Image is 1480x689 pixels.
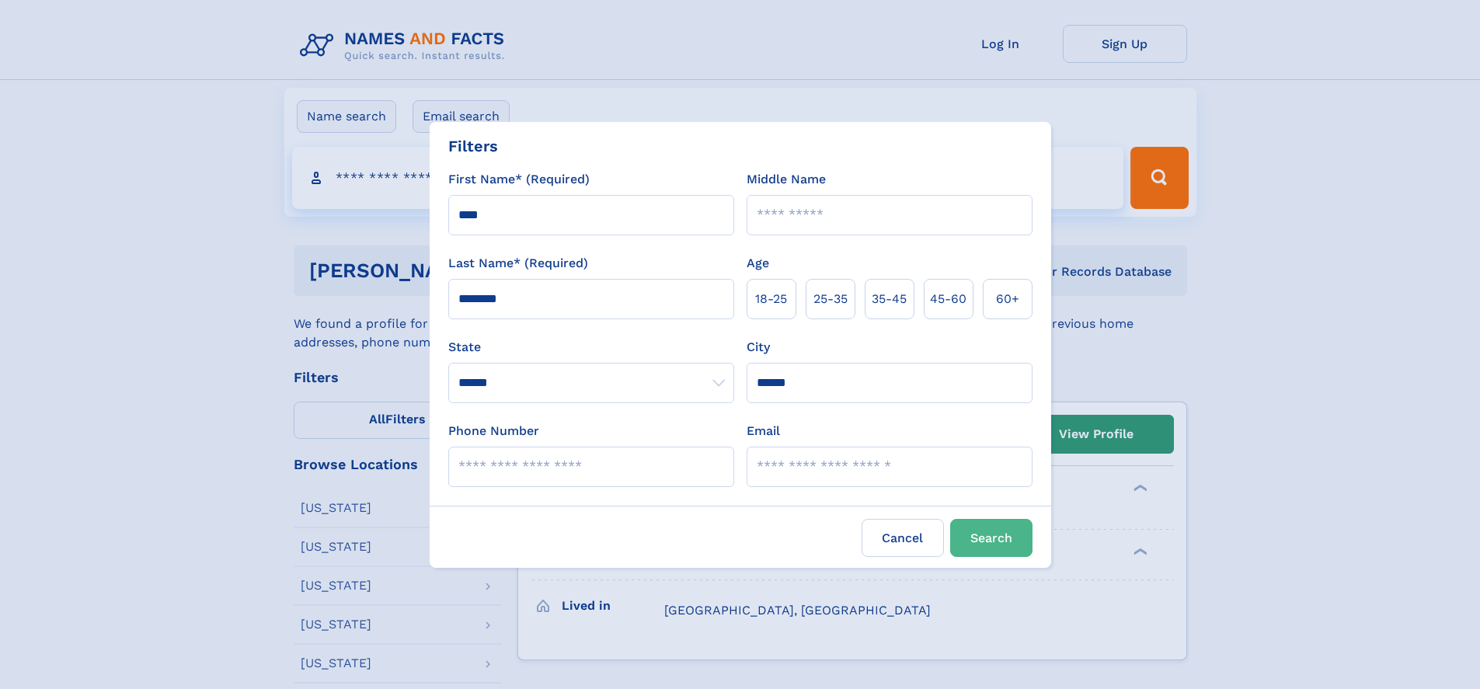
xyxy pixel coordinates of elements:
[747,422,780,440] label: Email
[950,519,1033,557] button: Search
[747,170,826,189] label: Middle Name
[448,134,498,158] div: Filters
[813,290,848,308] span: 25‑35
[747,254,769,273] label: Age
[872,290,907,308] span: 35‑45
[996,290,1019,308] span: 60+
[448,422,539,440] label: Phone Number
[862,519,944,557] label: Cancel
[755,290,787,308] span: 18‑25
[448,170,590,189] label: First Name* (Required)
[747,338,770,357] label: City
[448,338,734,357] label: State
[930,290,966,308] span: 45‑60
[448,254,588,273] label: Last Name* (Required)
